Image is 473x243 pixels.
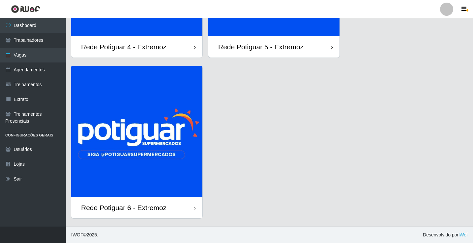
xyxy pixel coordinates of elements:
div: Rede Potiguar 5 - Extremoz [218,43,304,51]
a: iWof [458,232,468,237]
span: © 2025 . [71,231,98,238]
img: CoreUI Logo [11,5,40,13]
a: Rede Potiguar 6 - Extremoz [71,66,202,218]
div: Rede Potiguar 4 - Extremoz [81,43,166,51]
img: cardImg [71,66,202,197]
div: Rede Potiguar 6 - Extremoz [81,204,166,212]
span: Desenvolvido por [423,231,468,238]
span: IWOF [71,232,83,237]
